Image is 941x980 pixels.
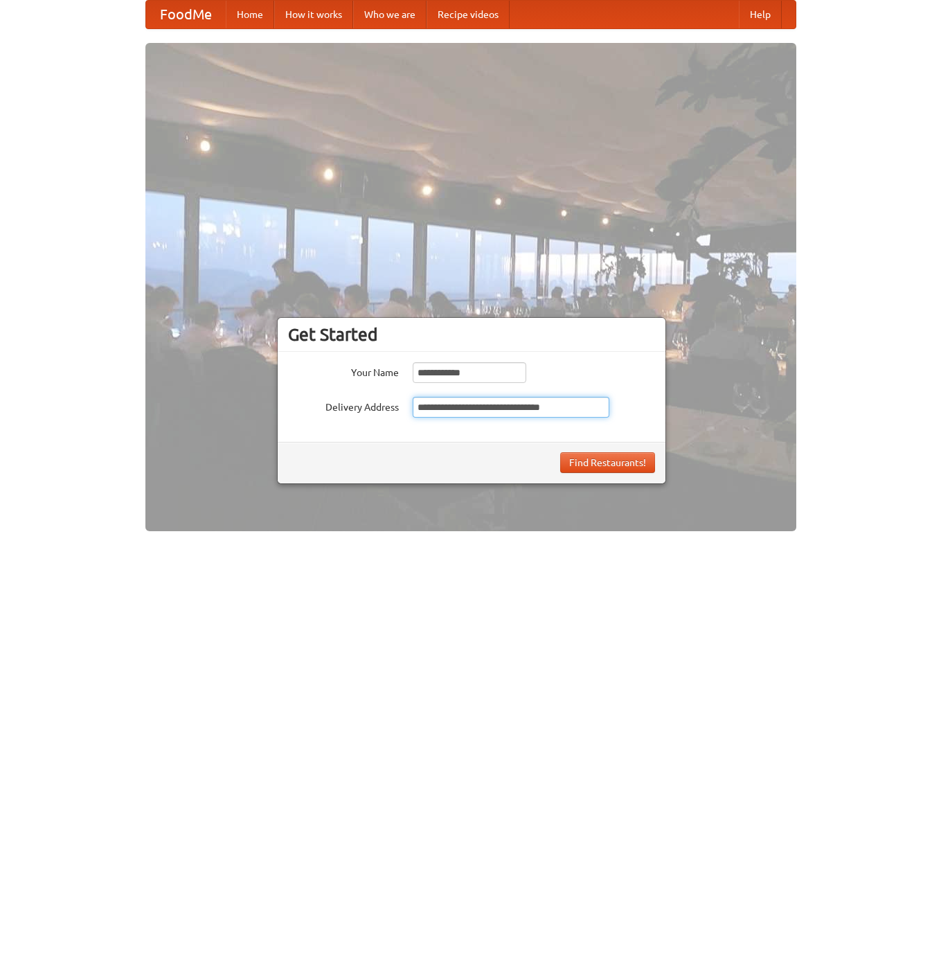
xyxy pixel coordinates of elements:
button: Find Restaurants! [560,452,655,473]
a: How it works [274,1,353,28]
h3: Get Started [288,324,655,345]
label: Your Name [288,362,399,380]
label: Delivery Address [288,397,399,414]
a: FoodMe [146,1,226,28]
a: Home [226,1,274,28]
a: Help [739,1,782,28]
a: Recipe videos [427,1,510,28]
a: Who we are [353,1,427,28]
